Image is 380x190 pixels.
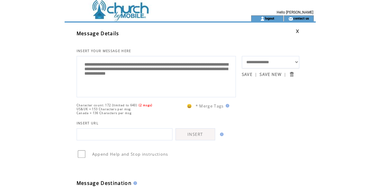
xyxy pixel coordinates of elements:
a: SAVE [242,72,252,77]
span: Canada = 136 Characters per msg [77,111,132,115]
a: INSERT [175,128,215,140]
img: help.gif [224,104,229,107]
a: logout [265,16,274,20]
img: account_icon.gif [260,16,265,21]
span: (2 msgs) [139,103,153,107]
span: Message Details [77,30,119,37]
span: | [284,72,286,77]
a: SAVE NEW [260,72,281,77]
img: help.gif [132,181,137,185]
span: Character count: 172 (limited to 640) [77,103,137,107]
a: contact us [293,16,309,20]
span: INSERT YOUR MESSAGE HERE [77,49,131,53]
span: | [255,72,257,77]
span: Hello [PERSON_NAME] [277,10,313,14]
span: Append Help and Stop instructions [92,151,168,157]
span: * Merge Tags [196,103,224,109]
span: US&UK = 153 Characters per msg [77,107,131,111]
span: 😀 [187,103,192,109]
input: Submit [289,71,294,77]
span: Message Destination [77,180,132,186]
img: help.gif [218,132,223,136]
span: INSERT URL [77,121,99,125]
img: contact_us_icon.gif [288,16,293,21]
